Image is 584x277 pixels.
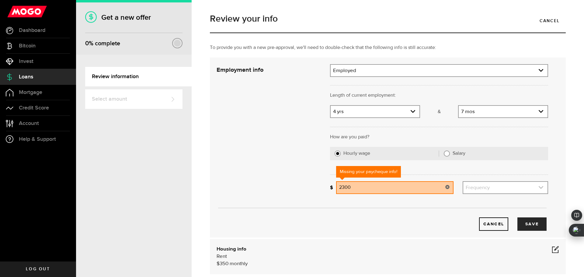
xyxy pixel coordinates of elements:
span: Mortgage [19,90,42,95]
label: Salary [453,151,544,157]
span: Credit Score [19,105,49,111]
span: $ [217,261,220,266]
p: How are you paid? [330,133,548,141]
a: expand select [459,106,547,117]
a: expand select [331,106,419,117]
button: Save [517,217,547,231]
span: 0 [85,40,89,47]
button: Open LiveChat chat widget [5,2,23,21]
span: Account [19,121,39,126]
h1: Get a new offer [85,13,182,22]
input: Salary [444,151,450,157]
span: Rent [217,254,227,259]
span: Bitcoin [19,43,36,49]
b: Housing info [217,247,246,252]
div: % complete [85,38,120,49]
p: To provide you with a new pre-approval, we'll need to double-check that the following info is sti... [210,44,566,51]
a: expand select [331,65,547,76]
a: expand select [463,182,547,193]
label: Hourly wage [343,151,439,157]
a: Review information [85,67,192,86]
span: Invest [19,59,33,64]
span: 350 [220,261,228,266]
button: Cancel [479,217,508,231]
input: Hourly wage [335,151,341,157]
p: Length of current employment: [330,92,548,99]
h1: Review your info [210,14,566,23]
span: Help & Support [19,137,56,142]
a: Select amount [85,89,182,109]
span: Loans [19,74,33,80]
span: Dashboard [19,28,45,33]
span: Log out [26,267,50,271]
strong: Employment info [217,67,263,73]
a: Cancel [534,14,566,27]
span: monthly [230,261,248,266]
p: & [420,108,458,116]
div: Missing your paycheque info! [336,166,401,178]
